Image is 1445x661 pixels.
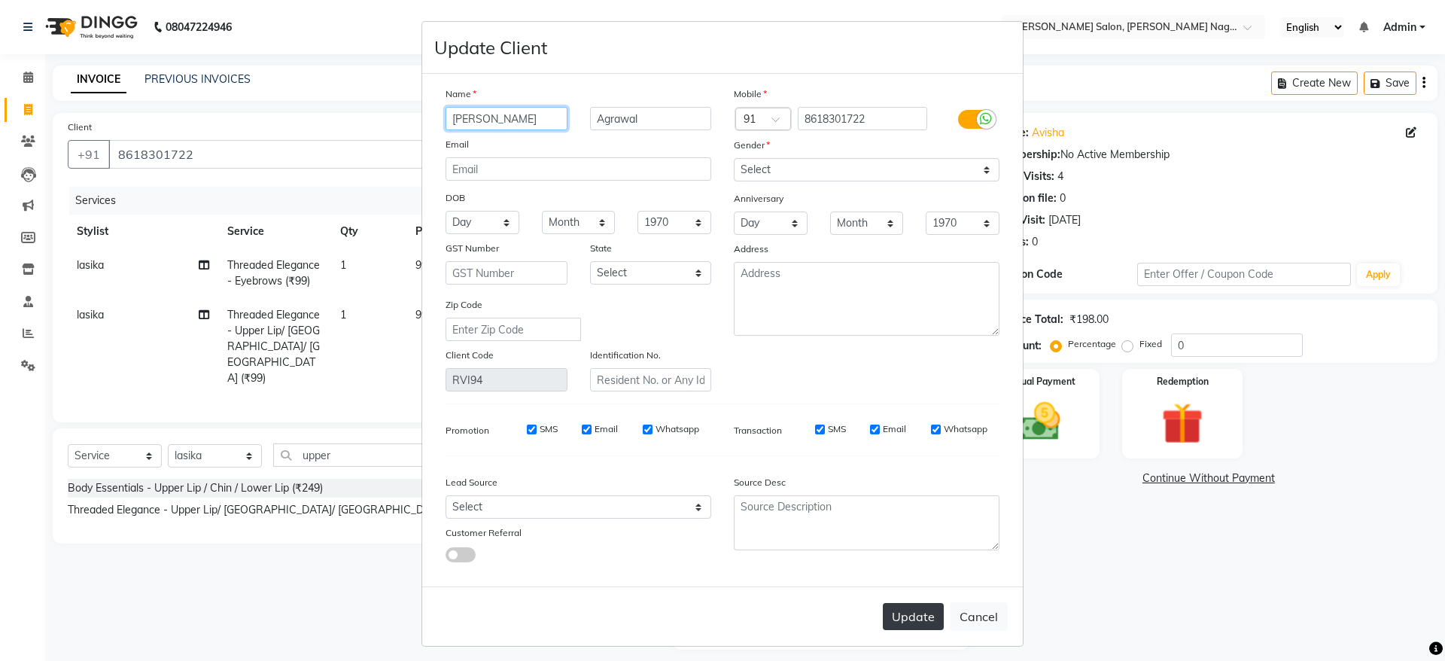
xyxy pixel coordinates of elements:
[883,603,944,630] button: Update
[950,602,1008,631] button: Cancel
[446,349,494,362] label: Client Code
[734,87,767,101] label: Mobile
[446,298,482,312] label: Zip Code
[434,34,547,61] h4: Update Client
[595,422,618,436] label: Email
[590,107,712,130] input: Last Name
[446,87,476,101] label: Name
[446,157,711,181] input: Email
[590,242,612,255] label: State
[446,191,465,205] label: DOB
[734,139,770,152] label: Gender
[446,261,567,285] input: GST Number
[446,318,581,341] input: Enter Zip Code
[446,368,567,391] input: Client Code
[944,422,987,436] label: Whatsapp
[734,242,768,256] label: Address
[446,138,469,151] label: Email
[446,242,499,255] label: GST Number
[828,422,846,436] label: SMS
[798,107,928,130] input: Mobile
[734,476,786,489] label: Source Desc
[590,368,712,391] input: Resident No. or Any Id
[446,526,522,540] label: Customer Referral
[446,107,567,130] input: First Name
[446,424,489,437] label: Promotion
[540,422,558,436] label: SMS
[446,476,497,489] label: Lead Source
[734,192,783,206] label: Anniversary
[590,349,661,362] label: Identification No.
[656,422,699,436] label: Whatsapp
[734,424,782,437] label: Transaction
[883,422,906,436] label: Email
